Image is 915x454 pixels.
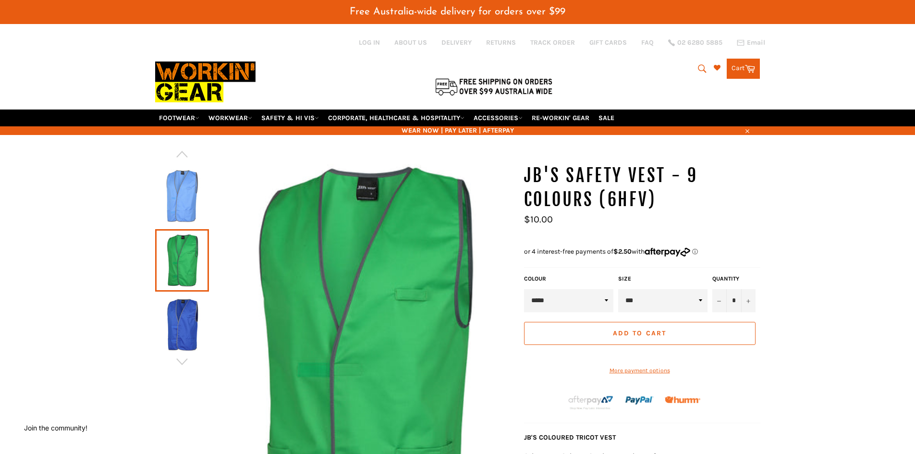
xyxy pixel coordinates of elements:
button: Join the community! [24,424,87,432]
img: JB'S Safety Vest - 9 Colours ( 6HFV) - Workin' Gear [160,298,204,351]
a: ABOUT US [394,38,427,47]
span: WEAR NOW | PAY LATER | AFTERPAY [155,126,760,135]
a: SAFETY & HI VIS [257,110,323,126]
span: 02 6280 5885 [677,39,722,46]
button: Reduce item quantity by one [712,289,727,312]
a: DELIVERY [441,38,472,47]
strong: JB'S COLOURED TRICOT VEST [524,433,616,442]
a: TRACK ORDER [530,38,575,47]
label: Quantity [712,275,756,283]
label: COLOUR [524,275,613,283]
img: paypal.png [625,386,654,415]
a: More payment options [524,367,756,375]
img: JB'S Safety Vest - 9 Colours ( 6HFV) - Workin' Gear [160,170,204,222]
a: CORPORATE, HEALTHCARE & HOSPITALITY [324,110,468,126]
span: $10.00 [524,214,553,225]
h1: JB'S Safety Vest - 9 Colours (6HFV) [524,164,760,211]
a: ACCESSORIES [470,110,526,126]
span: Email [747,39,765,46]
button: Add to Cart [524,322,756,345]
span: Add to Cart [613,329,666,337]
button: Increase item quantity by one [741,289,756,312]
img: Flat $9.95 shipping Australia wide [434,76,554,97]
a: Email [737,39,765,47]
a: SALE [595,110,618,126]
a: Cart [727,59,760,79]
a: 02 6280 5885 [668,39,722,46]
img: Afterpay-Logo-on-dark-bg_large.png [567,394,614,411]
a: RE-WORKIN' GEAR [528,110,593,126]
span: Free Australia-wide delivery for orders over $99 [350,7,565,17]
img: Workin Gear leaders in Workwear, Safety Boots, PPE, Uniforms. Australia's No.1 in Workwear [155,55,256,109]
a: WORKWEAR [205,110,256,126]
img: Humm_core_logo_RGB-01_300x60px_small_195d8312-4386-4de7-b182-0ef9b6303a37.png [665,396,700,404]
a: Log in [359,38,380,47]
label: Size [618,275,708,283]
a: FAQ [641,38,654,47]
a: FOOTWEAR [155,110,203,126]
a: GIFT CARDS [589,38,627,47]
a: RETURNS [486,38,516,47]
